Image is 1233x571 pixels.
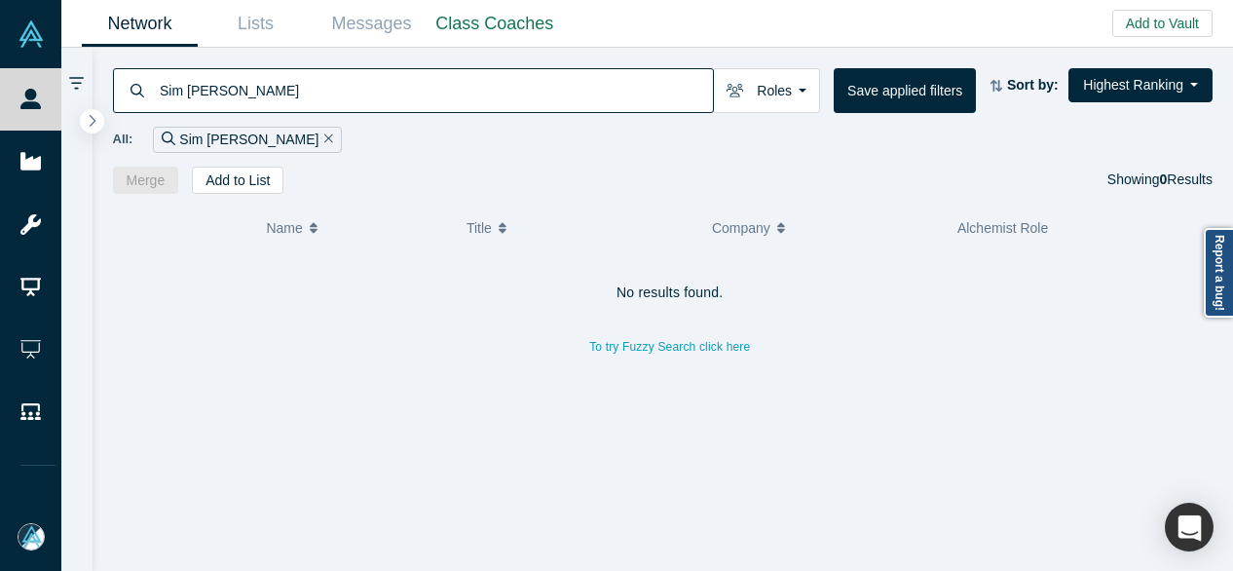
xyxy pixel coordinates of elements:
[113,130,133,149] span: All:
[576,334,764,360] button: To try Fuzzy Search click here
[18,523,45,551] img: Mia Scott's Account
[712,208,770,248] span: Company
[957,220,1048,236] span: Alchemist Role
[1007,77,1059,93] strong: Sort by:
[192,167,283,194] button: Add to List
[198,1,314,47] a: Lists
[467,208,691,248] button: Title
[834,68,976,113] button: Save applied filters
[713,68,820,113] button: Roles
[153,127,342,153] div: Sim [PERSON_NAME]
[266,208,446,248] button: Name
[18,20,45,48] img: Alchemist Vault Logo
[113,167,179,194] button: Merge
[1107,167,1213,194] div: Showing
[318,129,333,151] button: Remove Filter
[266,208,302,248] span: Name
[1160,171,1213,187] span: Results
[712,208,937,248] button: Company
[113,285,1228,301] h4: No results found.
[1112,10,1213,37] button: Add to Vault
[158,67,713,113] input: Search by name, title, company, summary, expertise, investment criteria or topics of focus
[82,1,198,47] a: Network
[314,1,430,47] a: Messages
[467,208,492,248] span: Title
[1160,171,1168,187] strong: 0
[430,1,560,47] a: Class Coaches
[1204,228,1233,318] a: Report a bug!
[1068,68,1213,102] button: Highest Ranking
